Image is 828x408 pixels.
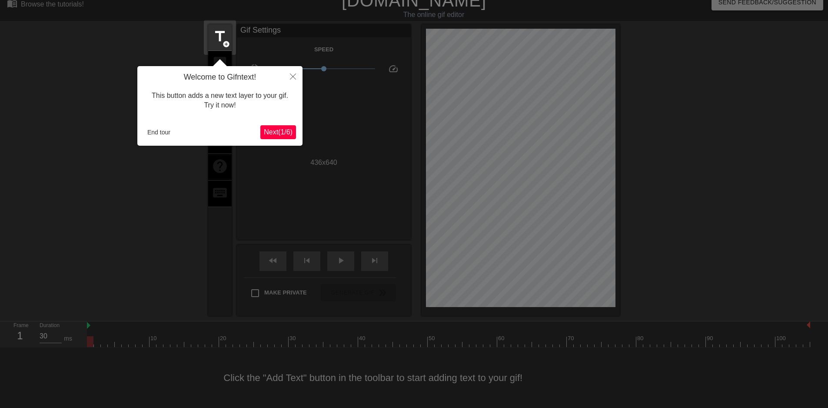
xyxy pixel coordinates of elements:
[144,126,174,139] button: End tour
[260,125,296,139] button: Next
[264,128,293,136] span: Next ( 1 / 6 )
[144,82,296,119] div: This button adds a new text layer to your gif. Try it now!
[144,73,296,82] h4: Welcome to Gifntext!
[283,66,303,86] button: Close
